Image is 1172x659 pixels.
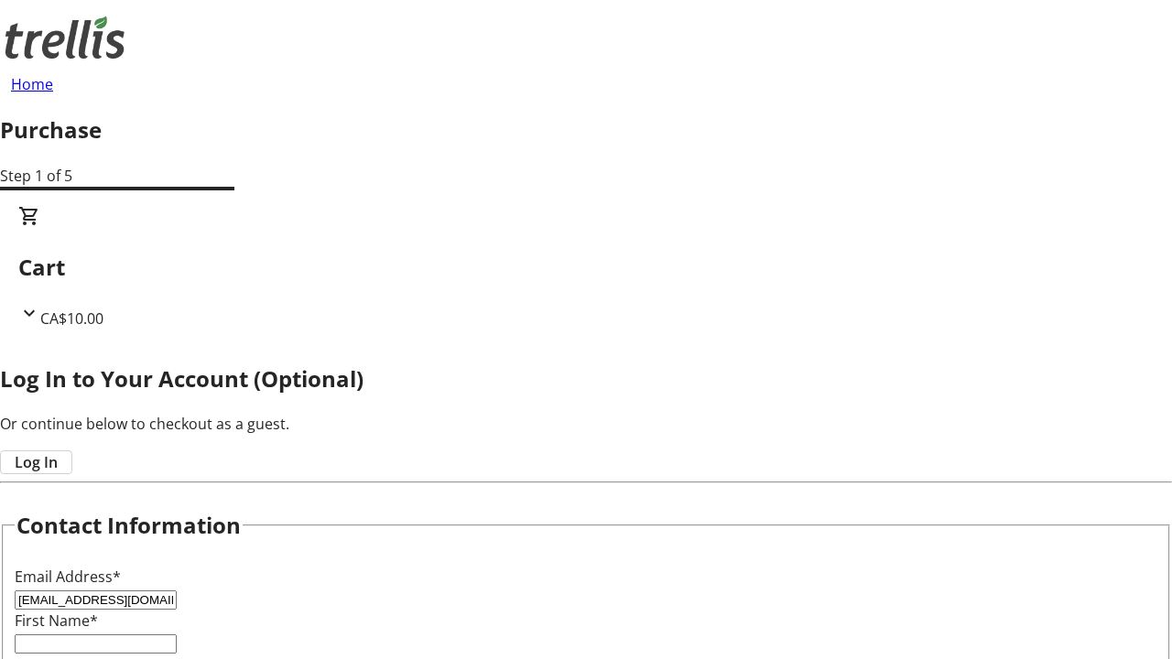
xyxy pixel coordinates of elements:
span: Log In [15,451,58,473]
h2: Cart [18,251,1154,284]
span: CA$10.00 [40,308,103,329]
div: CartCA$10.00 [18,205,1154,329]
label: First Name* [15,610,98,631]
label: Email Address* [15,567,121,587]
h2: Contact Information [16,509,241,542]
